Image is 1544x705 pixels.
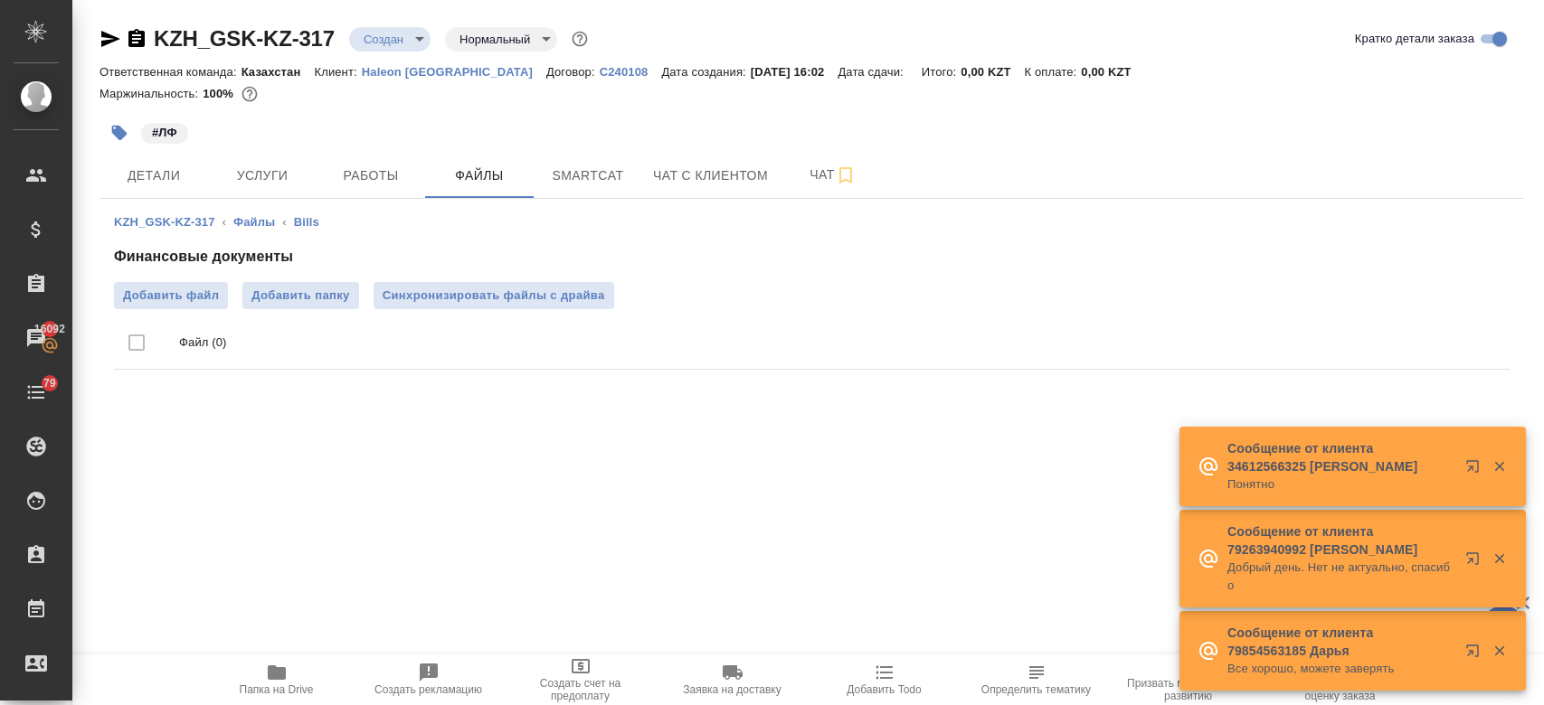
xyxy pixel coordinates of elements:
[1454,633,1498,676] button: Открыть в новой вкладке
[24,320,76,338] span: 16092
[349,27,431,52] div: Создан
[114,246,1510,268] h4: Финансовые документы
[152,124,177,142] p: #ЛФ
[445,27,557,52] div: Создан
[179,334,1495,352] p: Файл (0)
[1227,439,1454,475] p: Сообщение от клиента 34612566325 [PERSON_NAME]
[545,164,631,187] span: Smartcat
[251,287,349,305] span: Добавить папку
[751,65,838,79] p: [DATE] 16:02
[314,65,361,79] p: Клиент:
[126,28,147,50] button: Скопировать ссылку
[1454,448,1498,492] button: Открыть в новой вкладке
[835,164,857,186] svg: Подписаться
[242,65,315,79] p: Казахстан
[1025,65,1082,79] p: К оплате:
[454,32,535,47] button: Нормальный
[790,164,876,186] span: Чат
[327,164,414,187] span: Работы
[1227,559,1454,595] p: Добрый день. Нет не актуально, спасибо
[242,282,358,309] button: Добавить папку
[600,65,662,79] p: С240108
[600,63,662,79] a: С240108
[653,164,768,187] span: Чат с клиентом
[282,213,286,231] li: ‹
[961,65,1024,79] p: 0,00 KZT
[1454,540,1498,584] button: Открыть в новой вкладке
[114,215,215,229] a: KZH_GSK-KZ-317
[123,287,219,305] span: Добавить файл
[1227,624,1454,660] p: Сообщение от клиента 79854563185 Дарья
[238,82,261,106] button: 0
[219,164,306,187] span: Услуги
[1227,475,1454,493] p: Понятно
[358,32,409,47] button: Создан
[114,282,228,309] label: Добавить файл
[436,164,523,187] span: Файлы
[294,215,319,229] a: Bills
[154,26,335,51] a: KZH_GSK-KZ-317
[922,65,961,79] p: Итого:
[1081,65,1144,79] p: 0,00 KZT
[5,370,68,415] a: 79
[223,213,226,231] li: ‹
[5,315,68,361] a: 16092
[1481,458,1518,475] button: Закрыть
[99,65,242,79] p: Ответственная команда:
[110,164,197,187] span: Детали
[362,65,546,79] p: Haleon [GEOGRAPHIC_DATA]
[99,113,139,153] button: Добавить тэг
[383,287,605,305] span: Синхронизировать файлы с драйва
[1481,643,1518,659] button: Закрыть
[568,27,592,51] button: Доп статусы указывают на важность/срочность заказа
[99,28,121,50] button: Скопировать ссылку для ЯМессенджера
[1481,550,1518,567] button: Закрыть
[233,215,275,229] a: Файлы
[661,65,750,79] p: Дата создания:
[114,213,1510,231] nav: breadcrumb
[1227,522,1454,559] p: Сообщение от клиента 79263940992 [PERSON_NAME]
[362,63,546,79] a: Haleon [GEOGRAPHIC_DATA]
[99,87,203,100] p: Маржинальность:
[546,65,600,79] p: Договор:
[203,87,238,100] p: 100%
[374,282,614,309] button: Синхронизировать файлы с драйва
[838,65,907,79] p: Дата сдачи:
[1355,30,1474,48] span: Кратко детали заказа
[33,374,67,392] span: 79
[1227,660,1454,678] p: Все хорошо, можете заверять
